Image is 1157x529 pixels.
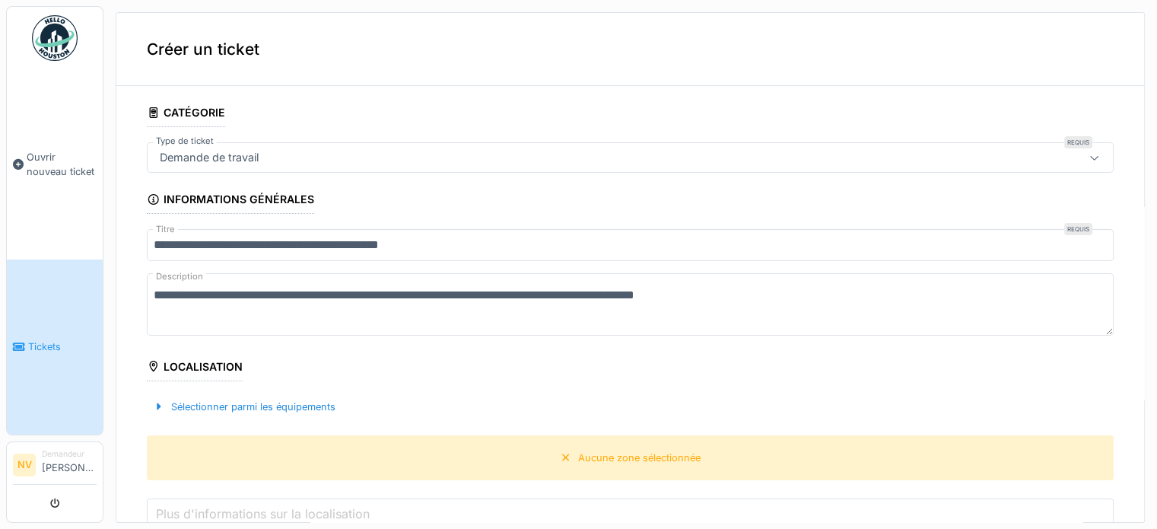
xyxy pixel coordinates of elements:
div: Requis [1064,223,1092,235]
li: NV [13,454,36,476]
a: Ouvrir nouveau ticket [7,69,103,260]
span: Ouvrir nouveau ticket [27,150,97,179]
label: Titre [153,223,178,236]
label: Type de ticket [153,135,217,148]
li: [PERSON_NAME] [42,448,97,481]
div: Aucune zone sélectionnée [578,451,701,465]
label: Plus d'informations sur la localisation [153,505,373,523]
div: Catégorie [147,101,225,127]
div: Créer un ticket [116,13,1144,86]
span: Tickets [28,339,97,354]
div: Demandeur [42,448,97,460]
div: Informations générales [147,188,314,214]
img: Badge_color-CXgf-gQk.svg [32,15,78,61]
div: Demande de travail [154,149,265,166]
div: Requis [1064,136,1092,148]
a: Tickets [7,260,103,435]
div: Localisation [147,355,243,381]
label: Description [153,267,206,286]
a: NV Demandeur[PERSON_NAME] [13,448,97,485]
div: Sélectionner parmi les équipements [147,397,342,417]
